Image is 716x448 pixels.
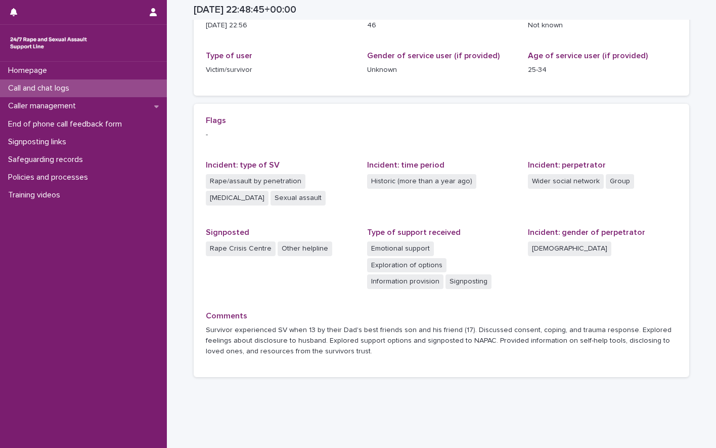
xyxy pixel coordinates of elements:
[4,66,55,75] p: Homepage
[206,130,677,140] p: -
[367,228,461,236] span: Type of support received
[528,241,611,256] span: [DEMOGRAPHIC_DATA]
[206,325,677,356] p: Survivor experienced SV when 13 by their Dad's best friends son and his friend (17). Discussed co...
[4,173,96,182] p: Policies and processes
[528,228,645,236] span: Incident: gender of perpetrator
[206,116,226,125] span: Flags
[4,101,84,111] p: Caller management
[194,4,296,16] h2: [DATE] 22:48:45+00:00
[528,161,606,169] span: Incident: perpetrator
[206,191,268,206] span: [MEDICAL_DATA]
[367,52,500,60] span: Gender of service user (if provided)
[271,191,326,206] span: Sexual assault
[206,20,355,31] p: [DATE] 22:56
[4,119,130,129] p: End of phone call feedback form
[4,84,77,93] p: Call and chat logs
[528,52,648,60] span: Age of service user (if provided)
[367,174,476,189] span: Historic (more than a year ago)
[278,241,332,256] span: Other helpline
[528,65,677,75] p: 25-34
[206,161,280,169] span: Incident: type of SV
[4,137,74,147] p: Signposting links
[206,312,247,320] span: Comments
[367,20,516,31] p: 46
[367,65,516,75] p: Unknown
[367,161,444,169] span: Incident: time period
[528,20,677,31] p: Not known
[528,174,604,189] span: Wider social network
[445,274,491,289] span: Signposting
[367,241,434,256] span: Emotional support
[4,190,68,200] p: Training videos
[4,155,91,165] p: Safeguarding records
[206,241,276,256] span: Rape Crisis Centre
[367,274,443,289] span: Information provision
[8,33,89,53] img: rhQMoQhaT3yELyF149Cw
[367,258,446,273] span: Exploration of options
[206,174,305,189] span: Rape/assault by penetration
[206,228,249,236] span: Signposted
[206,65,355,75] p: Victim/survivor
[606,174,634,189] span: Group
[206,52,252,60] span: Type of user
